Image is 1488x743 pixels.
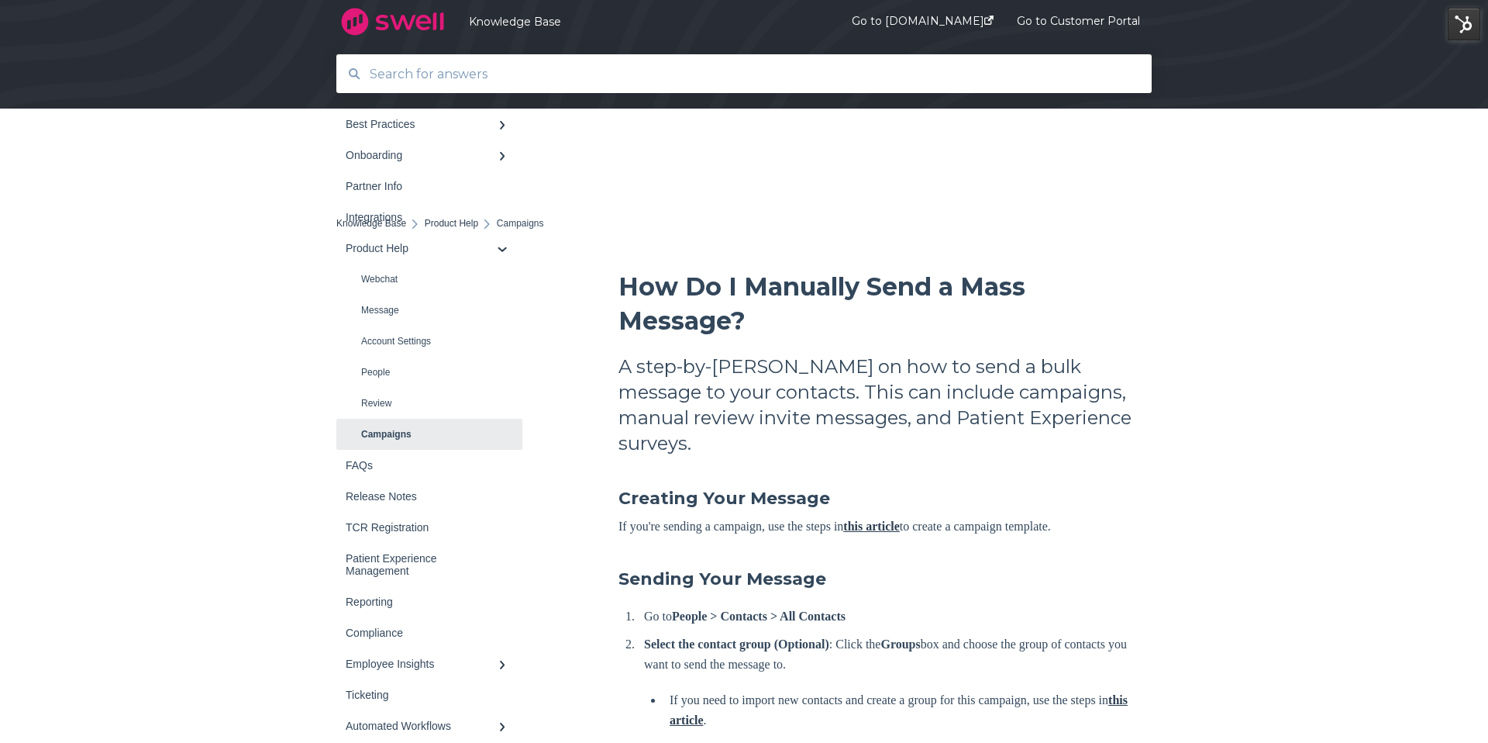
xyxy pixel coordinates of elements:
a: Best Practices [336,109,522,140]
div: Best Practices [346,118,498,130]
a: Product Help [336,233,522,264]
div: Release Notes [346,490,498,503]
div: FAQs [346,459,498,472]
div: Product Help [346,242,498,254]
div: Compliance [346,627,498,639]
a: Patient Experience Management [336,543,522,586]
h3: Sending Your Message [618,568,1152,591]
div: Automated Workflows [346,720,498,732]
a: Reporting [336,586,522,617]
strong: People > Contacts > All Contacts [672,610,846,623]
img: company logo [336,2,449,41]
div: Ticketing [346,689,498,701]
a: Knowledge Base [469,15,805,29]
a: Employee Insights [336,648,522,679]
a: FAQs [336,450,522,481]
div: Patient Experience Management [346,552,498,577]
a: Release Notes [336,481,522,512]
a: Message [336,295,522,326]
strong: Creating Your Message [618,488,830,509]
a: Campaigns [336,419,522,450]
div: Integrations [346,211,498,223]
span: How Do I Manually Send a Mass Message? [618,271,1025,336]
a: Account Settings [336,326,522,357]
h2: A step-by-[PERSON_NAME] on how to send a bulk message to your contacts. This can include campaign... [618,354,1152,456]
p: Go to [644,606,1152,627]
a: Ticketing [336,679,522,710]
p: : Click the box and choose the group of contacts you want to send the message to. [644,634,1152,675]
p: If you're sending a campaign, use the steps in to create a campaign template. [618,517,1152,537]
a: Onboarding [336,140,522,171]
a: Integrations [336,202,522,233]
input: Search for answers [360,57,1128,91]
a: Partner Info [336,171,522,202]
a: Compliance [336,617,522,648]
a: Automated Workflows [336,710,522,741]
a: People [336,357,522,388]
div: Partner Info [346,180,498,192]
div: Onboarding [346,149,498,161]
a: Review [336,388,522,419]
a: Webchat [336,264,522,295]
div: Employee Insights [346,658,498,670]
a: this article [843,520,899,533]
img: HubSpot Tools Menu Toggle [1448,8,1480,40]
strong: Select the contact group (Optional) [644,638,829,651]
div: Reporting [346,596,498,608]
a: TCR Registration [336,512,522,543]
p: If you need to import new contacts and create a group for this campaign, use the steps in . [670,690,1152,731]
strong: Groups [880,638,920,651]
div: TCR Registration [346,521,498,534]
